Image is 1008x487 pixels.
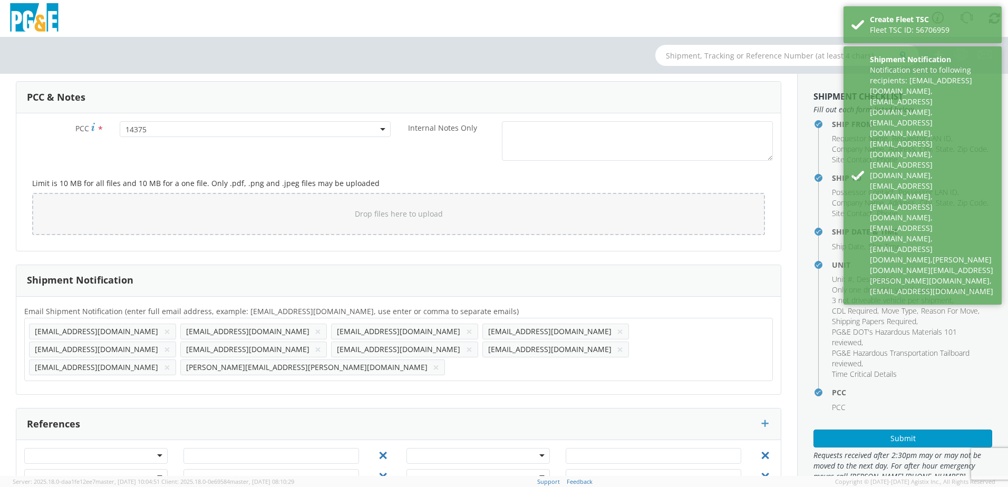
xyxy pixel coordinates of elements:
[35,362,158,372] span: [EMAIL_ADDRESS][DOMAIN_NAME]
[832,144,884,154] span: Company Name
[921,306,980,316] li: ,
[813,450,992,482] span: Requests received after 2:30pm may or may not be moved to the next day. For after hour emergency ...
[337,344,460,354] span: [EMAIL_ADDRESS][DOMAIN_NAME]
[881,306,917,316] span: Move Type
[870,65,994,297] div: Notification sent to following recipients: [EMAIL_ADDRESS][DOMAIN_NAME],[EMAIL_ADDRESS][DOMAIN_NA...
[120,121,391,137] span: 14375
[13,478,160,485] span: Server: 2025.18.0-daa1fe12ee7
[832,327,990,348] li: ,
[870,14,994,25] div: Create Fleet TSC
[832,285,985,305] span: Only one driveable vehicle per shipment, up to 3 not driveable vehicle per shipment
[35,344,158,354] span: [EMAIL_ADDRESS][DOMAIN_NAME]
[832,174,992,182] h4: Ship To
[488,326,612,336] span: [EMAIL_ADDRESS][DOMAIN_NAME]
[832,241,864,251] span: Ship Date
[27,419,80,430] h3: References
[186,326,309,336] span: [EMAIL_ADDRESS][DOMAIN_NAME]
[186,344,309,354] span: [EMAIL_ADDRESS][DOMAIN_NAME]
[617,343,623,356] button: ×
[813,91,903,102] strong: Shipment Checklist
[466,343,472,356] button: ×
[881,306,918,316] li: ,
[567,478,593,485] a: Feedback
[35,326,158,336] span: [EMAIL_ADDRESS][DOMAIN_NAME]
[832,154,874,165] li: ,
[32,179,765,187] h5: Limit is 10 MB for all files and 10 MB for a one file. Only .pdf, .png and .jpeg files may be upl...
[832,198,884,208] span: Company Name
[164,325,170,338] button: ×
[75,123,89,133] span: PCC
[832,154,873,164] span: Site Contact
[832,208,874,219] li: ,
[832,187,896,198] li: ,
[835,478,995,486] span: Copyright © [DATE]-[DATE] Agistix Inc., All Rights Reserved
[655,45,919,66] input: Shipment, Tracking or Reference Number (at least 4 chars)
[832,274,852,284] span: Unit #
[24,306,519,316] span: Email Shipment Notification (enter full email address, example: jdoe01@agistix.com, use enter or ...
[27,275,133,286] h3: Shipment Notification
[813,430,992,447] button: Submit
[408,123,477,133] span: Internal Notes Only
[832,306,879,316] li: ,
[832,261,992,269] h4: Unit
[832,144,886,154] li: ,
[832,133,889,144] li: ,
[832,327,957,347] span: PG&E DOT's Hazardous Materials 101 reviewed
[832,316,918,327] li: ,
[832,187,894,197] span: Possessor Contact
[832,241,866,252] li: ,
[617,325,623,338] button: ×
[870,25,994,35] div: Fleet TSC ID: 56706959
[488,344,612,354] span: [EMAIL_ADDRESS][DOMAIN_NAME]
[161,478,294,485] span: Client: 2025.18.0-0e69584
[315,325,321,338] button: ×
[832,348,970,368] span: PG&E Hazardous Transportation Tailboard reviewed
[8,3,61,34] img: pge-logo-06675f144f4cfa6a6814.png
[832,369,897,379] span: Time Critical Details
[466,325,472,338] button: ×
[832,285,990,306] li: ,
[921,306,978,316] span: Reason For Move
[832,274,854,285] li: ,
[832,208,873,218] span: Site Contact
[832,228,992,236] h4: Ship Date & Time
[832,348,990,369] li: ,
[230,478,294,485] span: master, [DATE] 08:10:29
[433,361,439,374] button: ×
[813,104,992,115] span: Fill out each form listed below
[832,198,886,208] li: ,
[832,133,888,143] span: Requestor Name
[537,478,560,485] a: Support
[164,343,170,356] button: ×
[186,362,428,372] span: [PERSON_NAME][EMAIL_ADDRESS][PERSON_NAME][DOMAIN_NAME]
[832,316,916,326] span: Shipping Papers Required
[337,326,460,336] span: [EMAIL_ADDRESS][DOMAIN_NAME]
[355,209,443,219] span: Drop files here to upload
[315,343,321,356] button: ×
[95,478,160,485] span: master, [DATE] 10:04:51
[870,54,994,65] div: Shipment Notification
[832,388,992,396] h4: PCC
[164,361,170,374] button: ×
[832,306,877,316] span: CDL Required
[832,402,846,412] span: PCC
[27,92,85,103] h3: PCC & Notes
[125,124,385,134] span: 14375
[832,120,992,128] h4: Ship From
